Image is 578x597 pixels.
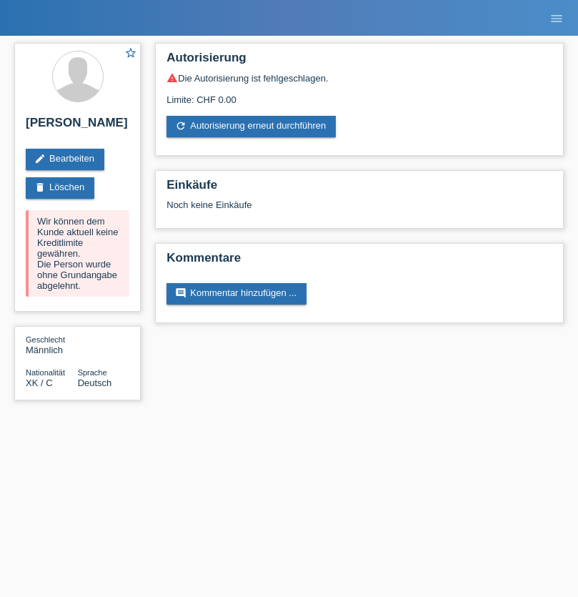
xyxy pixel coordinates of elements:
a: star_border [124,46,137,61]
i: warning [166,72,178,84]
h2: Kommentare [166,251,552,272]
span: Deutsch [78,378,112,388]
h2: Einkäufe [166,178,552,199]
h2: [PERSON_NAME] [26,116,129,137]
a: deleteLöschen [26,177,94,199]
i: star_border [124,46,137,59]
span: Sprache [78,368,107,377]
a: commentKommentar hinzufügen ... [166,283,307,305]
div: Wir können dem Kunde aktuell keine Kreditlimite gewähren. Die Person wurde ohne Grundangabe abgel... [26,210,129,297]
div: Limite: CHF 0.00 [166,84,552,105]
i: refresh [175,120,186,132]
div: Die Autorisierung ist fehlgeschlagen. [166,72,552,84]
i: comment [175,287,186,299]
i: delete [34,182,46,193]
i: menu [549,11,564,26]
a: menu [542,14,571,22]
h2: Autorisierung [166,51,552,72]
i: edit [34,153,46,164]
span: Nationalität [26,368,65,377]
div: Noch keine Einkäufe [166,199,552,221]
span: Kosovo / C / 02.11.2021 [26,378,53,388]
a: editBearbeiten [26,149,104,170]
div: Männlich [26,334,78,355]
span: Geschlecht [26,335,65,344]
a: refreshAutorisierung erneut durchführen [166,116,336,137]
